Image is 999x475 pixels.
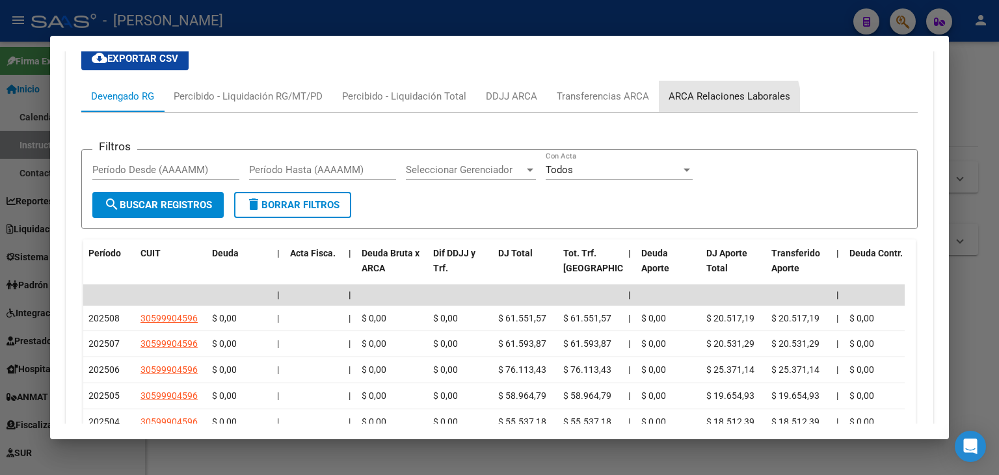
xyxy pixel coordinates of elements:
span: Seleccionar Gerenciador [406,164,524,176]
span: | [349,248,351,258]
span: Buscar Registros [104,199,212,211]
datatable-header-cell: Dif DDJJ y Trf. [428,239,493,297]
span: | [277,290,280,300]
datatable-header-cell: | [831,239,844,297]
span: | [628,364,630,375]
span: | [628,313,630,323]
span: $ 0,00 [362,338,386,349]
span: | [349,338,351,349]
span: $ 25.371,14 [771,364,819,375]
span: $ 0,00 [433,313,458,323]
span: $ 0,00 [641,390,666,401]
span: | [628,338,630,349]
mat-icon: cloud_download [92,50,107,66]
span: $ 0,00 [433,416,458,427]
datatable-header-cell: CUIT [135,239,207,297]
span: Dif DDJJ y Trf. [433,248,475,273]
span: $ 20.517,19 [771,313,819,323]
span: 202507 [88,338,120,349]
span: | [349,290,351,300]
span: | [836,248,839,258]
span: | [836,338,838,349]
div: Transferencias ARCA [557,89,649,103]
span: Acta Fisca. [290,248,336,258]
span: $ 61.593,87 [563,338,611,349]
span: 202504 [88,416,120,427]
span: Deuda Bruta x ARCA [362,248,420,273]
span: Período [88,248,121,258]
span: | [836,390,838,401]
span: $ 0,00 [849,390,874,401]
datatable-header-cell: | [623,239,636,297]
span: $ 0,00 [641,364,666,375]
span: DJ Aporte Total [706,248,747,273]
span: $ 0,00 [212,416,237,427]
span: 202505 [88,390,120,401]
span: $ 0,00 [641,313,666,323]
span: $ 0,00 [362,364,386,375]
span: DJ Total [498,248,533,258]
span: $ 19.654,93 [706,390,754,401]
datatable-header-cell: Transferido Aporte [766,239,831,297]
span: Borrar Filtros [246,199,340,211]
span: $ 76.113,43 [563,364,611,375]
span: | [628,248,631,258]
span: $ 18.512,39 [706,416,754,427]
span: $ 0,00 [849,338,874,349]
span: | [277,364,279,375]
span: 30599904596 [140,364,198,375]
datatable-header-cell: Acta Fisca. [285,239,343,297]
datatable-header-cell: Deuda [207,239,272,297]
datatable-header-cell: Tot. Trf. Bruto [558,239,623,297]
button: Buscar Registros [92,192,224,218]
span: | [349,313,351,323]
span: CUIT [140,248,161,258]
span: $ 61.551,57 [563,313,611,323]
span: $ 20.531,29 [771,338,819,349]
span: Deuda Aporte [641,248,669,273]
span: $ 0,00 [212,338,237,349]
span: $ 0,00 [362,416,386,427]
span: | [349,416,351,427]
datatable-header-cell: Período [83,239,135,297]
span: $ 0,00 [362,313,386,323]
datatable-header-cell: Deuda Aporte [636,239,701,297]
div: Devengado RG [91,89,154,103]
span: $ 58.964,79 [563,390,611,401]
button: Exportar CSV [81,47,189,70]
span: 202508 [88,313,120,323]
span: $ 61.593,87 [498,338,546,349]
span: 30599904596 [140,313,198,323]
span: $ 0,00 [849,313,874,323]
span: 30599904596 [140,416,198,427]
span: $ 0,00 [849,416,874,427]
span: $ 76.113,43 [498,364,546,375]
span: | [836,290,839,300]
span: $ 0,00 [641,416,666,427]
span: 30599904596 [140,390,198,401]
span: Exportar CSV [92,53,178,64]
span: | [836,416,838,427]
span: $ 61.551,57 [498,313,546,323]
div: DDJJ ARCA [486,89,537,103]
span: $ 0,00 [362,390,386,401]
span: $ 0,00 [849,364,874,375]
span: Transferido Aporte [771,248,820,273]
datatable-header-cell: DJ Total [493,239,558,297]
span: $ 0,00 [433,364,458,375]
h3: Filtros [92,139,137,154]
span: | [628,390,630,401]
span: Deuda [212,248,239,258]
span: 30599904596 [140,338,198,349]
span: $ 0,00 [212,313,237,323]
span: $ 58.964,79 [498,390,546,401]
span: Todos [546,164,573,176]
span: | [277,416,279,427]
mat-icon: delete [246,197,261,212]
span: | [628,416,630,427]
span: $ 0,00 [641,338,666,349]
span: $ 0,00 [433,390,458,401]
span: $ 0,00 [212,390,237,401]
span: | [277,338,279,349]
span: | [277,313,279,323]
